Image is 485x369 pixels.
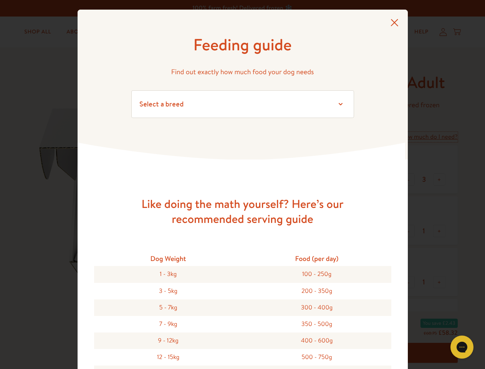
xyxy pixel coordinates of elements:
div: Food (per day) [243,251,391,266]
div: 9 - 12kg [94,332,243,349]
div: 1 - 3kg [94,266,243,283]
div: 400 - 600g [243,332,391,349]
iframe: Gorgias live chat messenger [447,333,477,361]
div: Dog Weight [94,251,243,266]
div: 12 - 15kg [94,349,243,366]
p: Find out exactly how much food your dog needs [131,66,354,78]
div: 200 - 350g [243,283,391,299]
h1: Feeding guide [131,34,354,55]
div: 350 - 500g [243,316,391,332]
h3: Like doing the math yourself? Here’s our recommended serving guide [120,196,366,226]
div: 100 - 250g [243,266,391,283]
div: 500 - 750g [243,349,391,366]
div: 7 - 9kg [94,316,243,332]
div: 5 - 7kg [94,299,243,316]
div: 3 - 5kg [94,283,243,299]
div: 300 - 400g [243,299,391,316]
